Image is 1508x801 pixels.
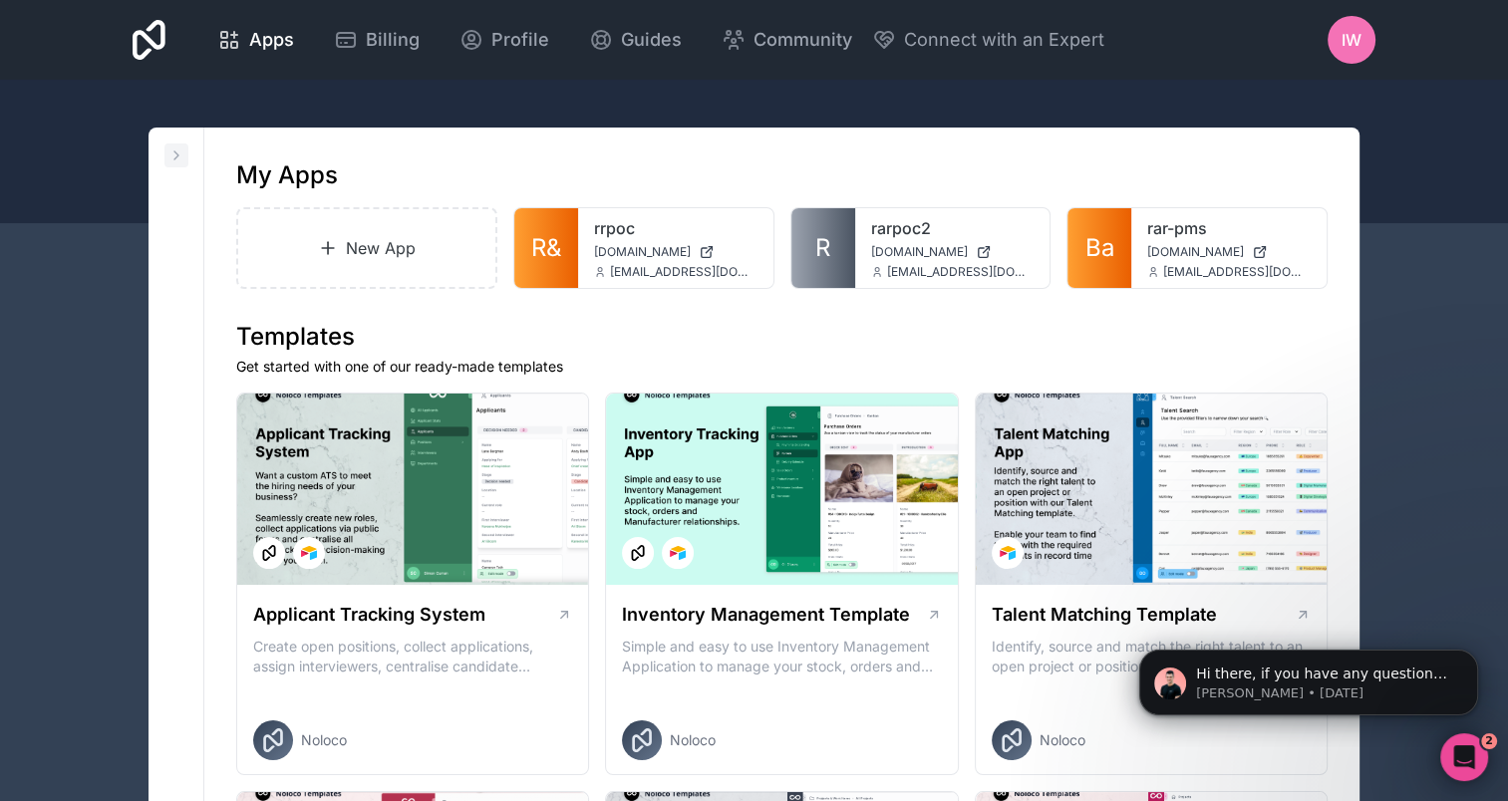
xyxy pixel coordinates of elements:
span: Community [754,26,852,54]
img: Airtable Logo [670,545,686,561]
h1: Applicant Tracking System [253,601,485,629]
img: Airtable Logo [301,545,317,561]
p: Simple and easy to use Inventory Management Application to manage your stock, orders and Manufact... [622,637,941,676]
span: Connect with an Expert [904,26,1104,54]
h1: Talent Matching Template [992,601,1217,629]
a: Guides [573,18,698,62]
p: Identify, source and match the right talent to an open project or position with our Talent Matchi... [992,637,1311,676]
h1: Inventory Management Template [622,601,910,629]
span: [EMAIL_ADDRESS][DOMAIN_NAME] [887,264,1035,280]
span: R [815,232,830,264]
span: Profile [491,26,549,54]
a: R& [514,208,578,288]
a: rarpoc2 [871,216,1035,240]
span: Ba [1085,232,1114,264]
h1: Templates [236,321,1328,353]
iframe: Intercom notifications message [1109,608,1508,747]
iframe: Intercom live chat [1440,733,1488,781]
span: [DOMAIN_NAME] [1147,244,1244,260]
a: Billing [318,18,436,62]
a: [DOMAIN_NAME] [594,244,757,260]
span: [DOMAIN_NAME] [871,244,968,260]
a: Profile [444,18,565,62]
a: Ba [1067,208,1131,288]
span: IW [1342,28,1361,52]
a: R [791,208,855,288]
span: R& [531,232,561,264]
span: Guides [621,26,682,54]
span: 2 [1481,733,1497,749]
img: Airtable Logo [1000,545,1016,561]
span: Apps [249,26,294,54]
span: Billing [366,26,420,54]
a: [DOMAIN_NAME] [1147,244,1311,260]
p: Get started with one of our ready-made templates [236,357,1328,377]
a: rrpoc [594,216,757,240]
span: [EMAIL_ADDRESS][DOMAIN_NAME] [610,264,757,280]
span: [DOMAIN_NAME] [594,244,691,260]
p: Create open positions, collect applications, assign interviewers, centralise candidate feedback a... [253,637,572,676]
span: Noloco [1040,730,1085,750]
a: [DOMAIN_NAME] [871,244,1035,260]
span: [EMAIL_ADDRESS][DOMAIN_NAME] [1163,264,1311,280]
a: rar-pms [1147,216,1311,240]
h1: My Apps [236,159,338,191]
span: Noloco [670,730,716,750]
a: New App [236,207,497,289]
span: Noloco [301,730,347,750]
button: Connect with an Expert [872,26,1104,54]
a: Apps [201,18,310,62]
a: Community [706,18,868,62]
